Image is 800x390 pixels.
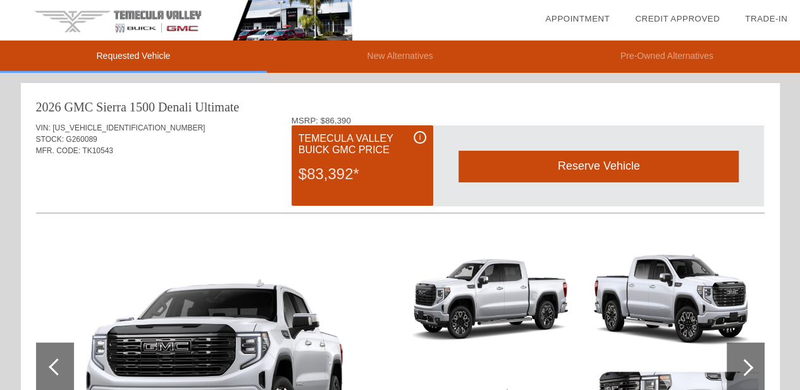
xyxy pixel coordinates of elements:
[36,135,64,144] span: STOCK:
[267,41,534,73] li: New Alternatives
[545,14,610,23] a: Appointment
[36,175,765,196] div: Quoted on [DATE] 3:35:15 PM
[458,151,739,182] div: Reserve Vehicle
[298,131,426,158] div: Temecula Valley Buick GMC Price
[36,146,81,155] span: MFR. CODE:
[745,14,787,23] a: Trade-In
[158,98,239,116] div: Denali Ultimate
[36,98,155,116] div: 2026 GMC Sierra 1500
[298,158,426,191] div: $83,392*
[584,234,758,364] img: 4.jpg
[82,146,113,155] span: TK10543
[292,116,765,125] div: MSRP: $86,390
[533,41,800,73] li: Pre-Owned Alternatives
[52,123,205,132] span: [US_VEHICLE_IDENTIFICATION_NUMBER]
[419,133,421,142] span: i
[635,14,720,23] a: Credit Approved
[36,123,51,132] span: VIN:
[66,135,97,144] span: G260089
[404,234,578,364] img: 2.jpg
